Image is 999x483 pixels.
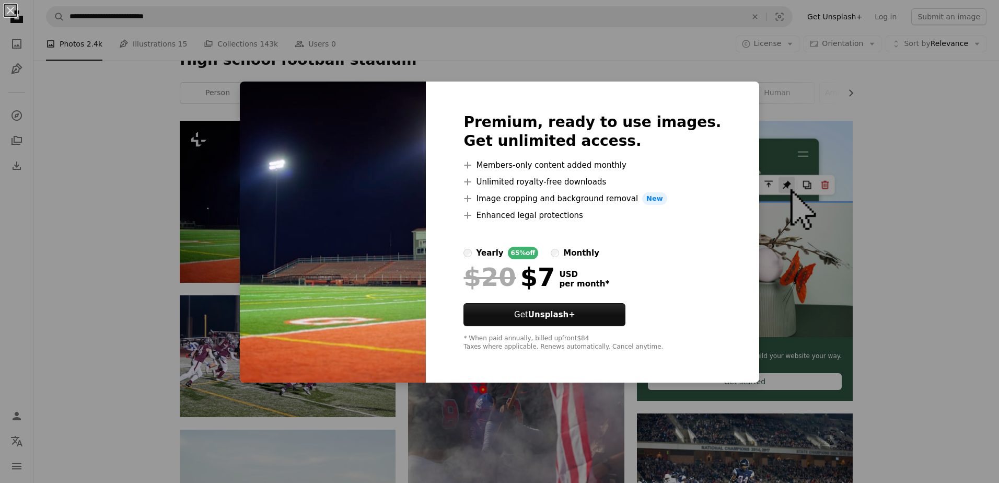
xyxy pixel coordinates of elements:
div: yearly [476,247,503,259]
div: monthly [563,247,599,259]
span: New [642,192,667,205]
input: monthly [551,249,559,257]
img: premium_photo-1664304626749-1795986d6b96 [240,82,426,383]
li: Enhanced legal protections [463,209,721,222]
span: $20 [463,263,516,291]
input: yearly65%off [463,249,472,257]
div: 65% off [508,247,539,259]
h2: Premium, ready to use images. Get unlimited access. [463,113,721,151]
li: Unlimited royalty-free downloads [463,176,721,188]
li: Members-only content added monthly [463,159,721,171]
span: USD [559,270,609,279]
strong: Unsplash+ [528,310,575,319]
li: Image cropping and background removal [463,192,721,205]
div: $7 [463,263,555,291]
span: per month * [559,279,609,289]
div: * When paid annually, billed upfront $84 Taxes where applicable. Renews automatically. Cancel any... [463,335,721,351]
button: GetUnsplash+ [463,303,625,326]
